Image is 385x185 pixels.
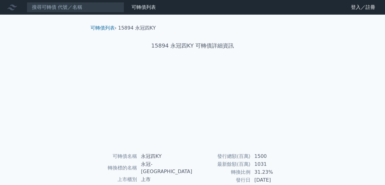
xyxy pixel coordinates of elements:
a: 可轉債列表 [90,25,115,31]
td: 上市櫃別 [93,176,138,183]
td: 發行日 [193,176,251,184]
td: 轉換比例 [193,168,251,176]
td: 永冠四KY [137,152,192,160]
td: 可轉債名稱 [93,152,138,160]
td: 31.23% [251,168,292,176]
td: 1500 [251,152,292,160]
li: › [90,24,117,32]
td: 永冠-[GEOGRAPHIC_DATA] [137,160,192,176]
input: 搜尋可轉債 代號／名稱 [27,2,124,12]
td: 最新餘額(百萬) [193,160,251,168]
td: [DATE] [251,176,292,184]
h1: 15894 永冠四KY 可轉債詳細資訊 [86,41,300,50]
td: 1031 [251,160,292,168]
li: 15894 永冠四KY [118,24,156,32]
td: 發行總額(百萬) [193,152,251,160]
td: 上市 [137,176,192,183]
a: 登入／註冊 [346,2,380,12]
td: 轉換標的名稱 [93,160,138,176]
a: 可轉債列表 [131,4,156,10]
